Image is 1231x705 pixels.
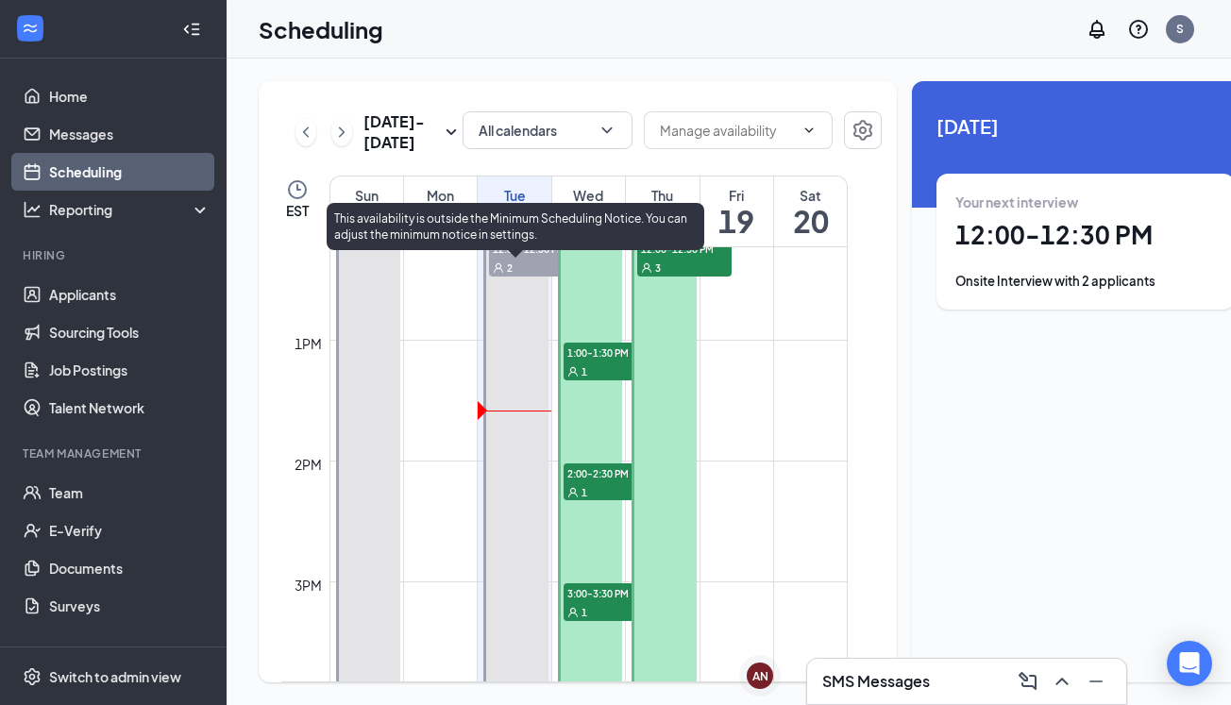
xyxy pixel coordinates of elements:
svg: Collapse [182,20,201,39]
a: Documents [49,549,211,587]
svg: Notifications [1086,18,1108,41]
h1: 12:00 - 12:30 PM [955,219,1216,251]
svg: User [567,607,579,618]
div: Reporting [49,200,211,219]
a: Surveys [49,587,211,625]
div: Hiring [23,247,207,263]
span: 3:00-3:30 PM [564,583,658,602]
div: Sat [774,186,847,205]
div: Your next interview [955,193,1216,211]
svg: Settings [23,667,42,686]
svg: User [567,487,579,498]
button: Settings [844,111,882,149]
a: September 15, 2025 [404,176,477,246]
div: This availability is outside the Minimum Scheduling Notice. You can adjust the minimum notice in ... [327,203,704,250]
div: Thu [626,186,699,205]
span: 3 [655,261,661,275]
svg: ChevronRight [332,121,351,143]
span: 1 [582,365,587,378]
a: Applicants [49,276,211,313]
svg: User [641,262,652,274]
a: Scheduling [49,153,211,191]
svg: WorkstreamLogo [21,19,40,38]
div: Team Management [23,445,207,462]
span: 1 [582,486,587,499]
svg: Settings [852,119,874,142]
svg: SmallChevronDown [440,121,463,143]
h1: Scheduling [259,13,383,45]
div: Sun [330,186,403,205]
svg: User [567,366,579,378]
a: Home [49,77,211,115]
span: 1 [582,606,587,619]
a: Talent Network [49,389,211,427]
div: 1pm [291,333,326,354]
a: September 17, 2025 [552,176,625,246]
div: S [1176,21,1184,37]
a: Job Postings [49,351,211,389]
a: September 16, 2025 [478,176,550,246]
a: Sourcing Tools [49,313,211,351]
span: EST [286,201,309,220]
div: Fri [700,186,773,205]
a: September 20, 2025 [774,176,847,246]
svg: QuestionInfo [1127,18,1150,41]
svg: Analysis [23,200,42,219]
div: TIME MANAGEMENT [23,644,207,660]
div: Wed [552,186,625,205]
svg: ComposeMessage [1017,670,1039,693]
input: Manage availability [660,120,794,141]
div: 2pm [291,454,326,475]
div: Open Intercom Messenger [1167,641,1212,686]
span: 2 [507,261,513,275]
svg: User [493,262,504,274]
div: Switch to admin view [49,667,181,686]
button: All calendarsChevronDown [463,111,632,149]
svg: ChevronLeft [296,121,315,143]
a: E-Verify [49,512,211,549]
h3: SMS Messages [822,671,930,692]
button: ChevronLeft [295,118,316,146]
a: Messages [49,115,211,153]
a: Settings [844,111,882,153]
button: ChevronRight [331,118,352,146]
span: 2:00-2:30 PM [564,463,658,482]
svg: ChevronUp [1051,670,1073,693]
div: Onsite Interview with 2 applicants [955,272,1216,291]
div: Tue [478,186,550,205]
a: Team [49,474,211,512]
a: September 19, 2025 [700,176,773,246]
div: 3pm [291,575,326,596]
a: September 18, 2025 [626,176,699,246]
button: Minimize [1081,666,1111,697]
h1: 20 [774,205,847,237]
h3: [DATE] - [DATE] [363,111,440,153]
h1: 19 [700,205,773,237]
svg: Clock [286,178,309,201]
button: ChevronUp [1047,666,1077,697]
span: 1:00-1:30 PM [564,343,658,361]
svg: ChevronDown [801,123,817,138]
svg: ChevronDown [598,121,616,140]
svg: Minimize [1085,670,1107,693]
div: AN [752,668,768,684]
button: ComposeMessage [1013,666,1043,697]
div: Mon [404,186,477,205]
a: September 14, 2025 [330,176,403,246]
